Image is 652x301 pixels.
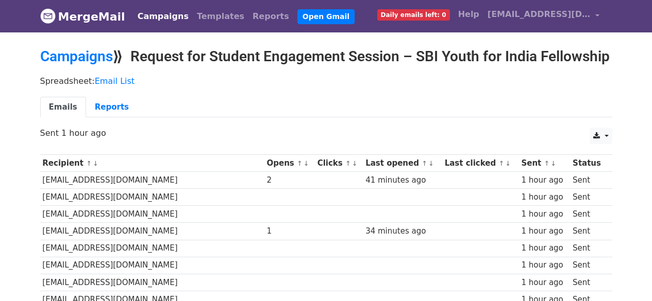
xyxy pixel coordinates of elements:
[373,4,454,25] a: Daily emails left: 0
[40,189,264,206] td: [EMAIL_ADDRESS][DOMAIN_NAME]
[95,76,135,86] a: Email List
[267,174,313,186] div: 2
[428,160,434,167] a: ↓
[521,174,567,186] div: 1 hour ago
[264,155,315,172] th: Opens
[193,6,248,27] a: Templates
[315,155,363,172] th: Clicks
[442,155,519,172] th: Last clicked
[544,160,550,167] a: ↑
[345,160,351,167] a: ↑
[40,97,86,118] a: Emails
[498,160,504,167] a: ↑
[248,6,293,27] a: Reports
[297,9,355,24] a: Open Gmail
[40,8,56,24] img: MergeMail logo
[570,257,607,274] td: Sent
[422,160,427,167] a: ↑
[40,172,264,189] td: [EMAIL_ADDRESS][DOMAIN_NAME]
[377,9,450,21] span: Daily emails left: 0
[570,189,607,206] td: Sent
[40,223,264,240] td: [EMAIL_ADDRESS][DOMAIN_NAME]
[521,277,567,289] div: 1 hour ago
[570,223,607,240] td: Sent
[365,174,440,186] div: 41 minutes ago
[40,128,612,138] p: Sent 1 hour ago
[521,208,567,220] div: 1 hour ago
[40,48,612,65] h2: ⟫ Request for Student Engagement Session – SBI Youth for India Fellowship
[304,160,309,167] a: ↓
[550,160,556,167] a: ↓
[297,160,303,167] a: ↑
[570,206,607,223] td: Sent
[40,155,264,172] th: Recipient
[570,240,607,257] td: Sent
[86,97,138,118] a: Reports
[519,155,571,172] th: Sent
[133,6,193,27] a: Campaigns
[40,48,113,65] a: Campaigns
[40,257,264,274] td: [EMAIL_ADDRESS][DOMAIN_NAME]
[505,160,511,167] a: ↓
[483,4,604,28] a: [EMAIL_ADDRESS][DOMAIN_NAME]
[40,76,612,86] p: Spreadsheet:
[521,259,567,271] div: 1 hour ago
[521,242,567,254] div: 1 hour ago
[363,155,442,172] th: Last opened
[454,4,483,25] a: Help
[521,225,567,237] div: 1 hour ago
[40,206,264,223] td: [EMAIL_ADDRESS][DOMAIN_NAME]
[521,191,567,203] div: 1 hour ago
[352,160,358,167] a: ↓
[570,155,607,172] th: Status
[93,160,98,167] a: ↓
[365,225,440,237] div: 34 minutes ago
[86,160,92,167] a: ↑
[267,225,313,237] div: 1
[570,172,607,189] td: Sent
[570,274,607,291] td: Sent
[488,8,591,21] span: [EMAIL_ADDRESS][DOMAIN_NAME]
[40,274,264,291] td: [EMAIL_ADDRESS][DOMAIN_NAME]
[40,6,125,27] a: MergeMail
[40,240,264,257] td: [EMAIL_ADDRESS][DOMAIN_NAME]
